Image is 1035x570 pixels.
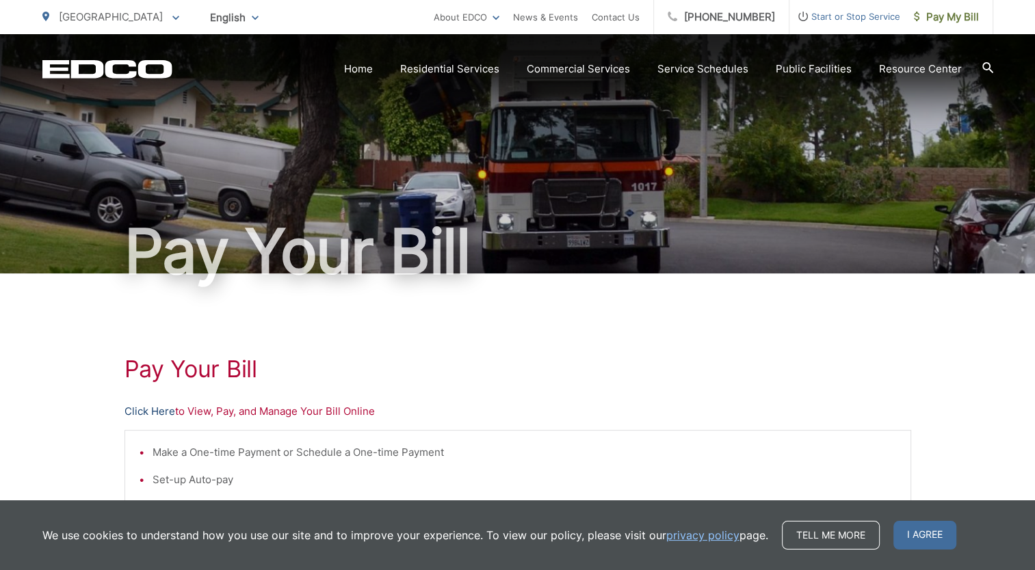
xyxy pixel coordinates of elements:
[666,527,739,543] a: privacy policy
[782,521,880,549] a: Tell me more
[125,355,911,383] h1: Pay Your Bill
[153,499,897,515] li: Manage Stored Payments
[776,61,852,77] a: Public Facilities
[434,9,499,25] a: About EDCO
[153,472,897,488] li: Set-up Auto-pay
[879,61,962,77] a: Resource Center
[657,61,748,77] a: Service Schedules
[200,5,269,29] span: English
[513,9,578,25] a: News & Events
[59,10,163,23] span: [GEOGRAPHIC_DATA]
[344,61,373,77] a: Home
[527,61,630,77] a: Commercial Services
[42,217,993,286] h1: Pay Your Bill
[893,521,956,549] span: I agree
[914,9,979,25] span: Pay My Bill
[42,527,768,543] p: We use cookies to understand how you use our site and to improve your experience. To view our pol...
[592,9,640,25] a: Contact Us
[400,61,499,77] a: Residential Services
[125,403,175,420] a: Click Here
[42,59,172,79] a: EDCD logo. Return to the homepage.
[153,444,897,461] li: Make a One-time Payment or Schedule a One-time Payment
[125,403,911,420] p: to View, Pay, and Manage Your Bill Online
